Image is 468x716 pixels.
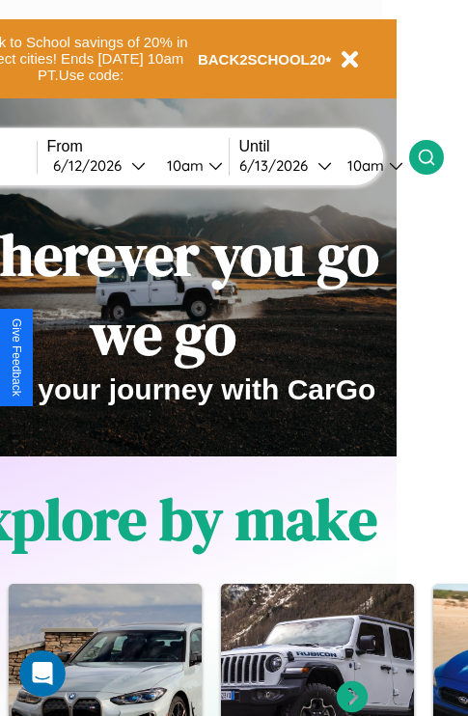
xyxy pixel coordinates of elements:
b: BACK2SCHOOL20 [198,51,326,68]
label: From [47,138,229,155]
button: 10am [332,155,409,176]
button: 6/12/2026 [47,155,151,176]
iframe: Intercom live chat [19,650,66,697]
div: Give Feedback [10,318,23,397]
div: 10am [157,156,208,175]
label: Until [239,138,409,155]
div: 10am [338,156,389,175]
div: 6 / 13 / 2026 [239,156,317,175]
button: 10am [151,155,229,176]
div: 6 / 12 / 2026 [53,156,131,175]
